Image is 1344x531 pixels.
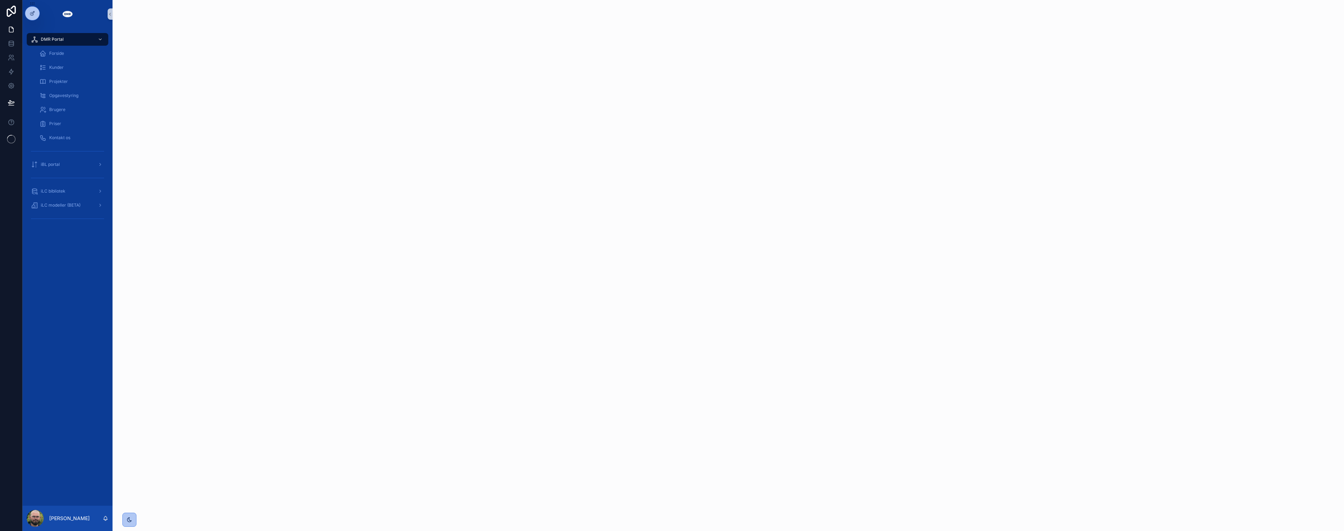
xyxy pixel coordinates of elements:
[35,103,108,116] a: Brugere
[35,75,108,88] a: Projekter
[27,33,108,46] a: DMR Portal
[23,28,113,506] div: scrollable content
[35,89,108,102] a: Opgavestyring
[27,199,108,212] a: iLC modeller (BETA)
[62,8,73,20] img: App logo
[41,37,64,42] span: DMR Portal
[49,135,70,141] span: Kontakt os
[41,188,65,194] span: iLC bibliotek
[35,61,108,74] a: Kunder
[49,515,90,522] p: [PERSON_NAME]
[27,185,108,197] a: iLC bibliotek
[35,47,108,60] a: Forside
[49,121,61,127] span: Priser
[27,158,108,171] a: iBL portal
[49,107,65,112] span: Brugere
[49,93,78,98] span: Opgavestyring
[49,65,64,70] span: Kunder
[35,117,108,130] a: Priser
[49,51,64,56] span: Forside
[41,162,60,167] span: iBL portal
[41,202,81,208] span: iLC modeller (BETA)
[35,131,108,144] a: Kontakt os
[49,79,68,84] span: Projekter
